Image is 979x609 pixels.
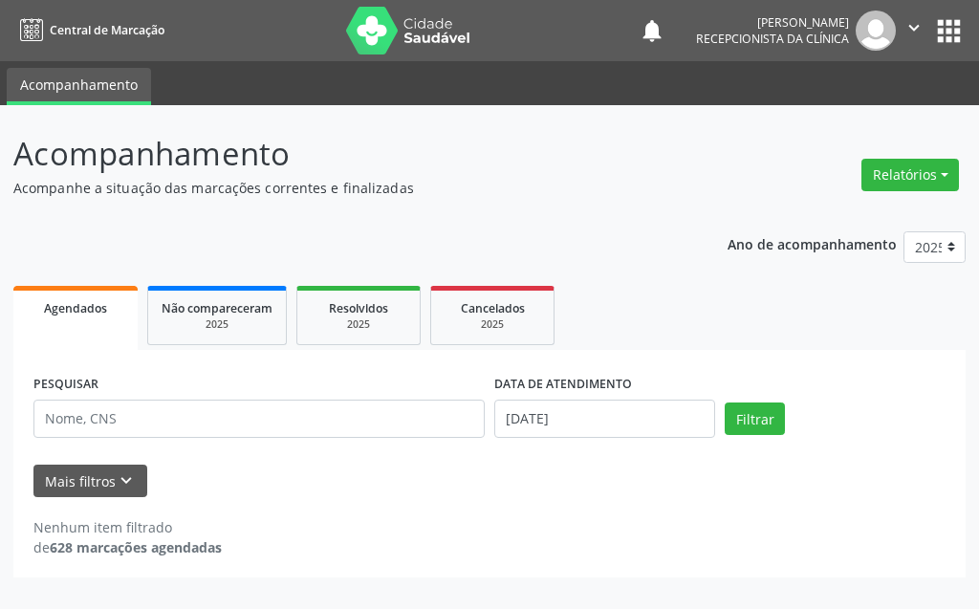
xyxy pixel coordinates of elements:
[50,538,222,556] strong: 628 marcações agendadas
[728,231,897,255] p: Ano de acompanhamento
[44,300,107,316] span: Agendados
[696,14,849,31] div: [PERSON_NAME]
[494,400,715,438] input: Selecione um intervalo
[639,17,665,44] button: notifications
[903,17,925,38] i: 
[13,14,164,46] a: Central de Marcação
[445,317,540,332] div: 2025
[162,317,272,332] div: 2025
[33,537,222,557] div: de
[162,300,272,316] span: Não compareceram
[33,400,485,438] input: Nome, CNS
[329,300,388,316] span: Resolvidos
[494,370,632,400] label: DATA DE ATENDIMENTO
[116,470,137,491] i: keyboard_arrow_down
[861,159,959,191] button: Relatórios
[33,465,147,498] button: Mais filtroskeyboard_arrow_down
[932,14,966,48] button: apps
[13,178,680,198] p: Acompanhe a situação das marcações correntes e finalizadas
[33,517,222,537] div: Nenhum item filtrado
[856,11,896,51] img: img
[461,300,525,316] span: Cancelados
[696,31,849,47] span: Recepcionista da clínica
[311,317,406,332] div: 2025
[13,130,680,178] p: Acompanhamento
[896,11,932,51] button: 
[7,68,151,105] a: Acompanhamento
[725,402,785,435] button: Filtrar
[50,22,164,38] span: Central de Marcação
[33,370,98,400] label: PESQUISAR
